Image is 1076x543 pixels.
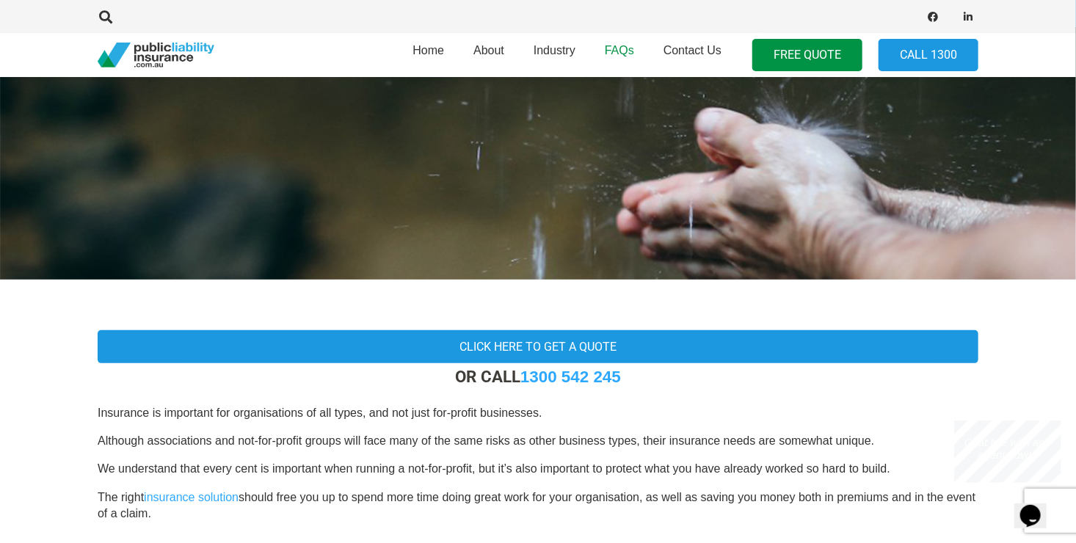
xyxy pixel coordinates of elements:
[519,29,590,81] a: Industry
[534,44,575,57] span: Industry
[664,44,721,57] span: Contact Us
[954,420,1061,483] iframe: chat widget
[958,7,978,27] a: LinkedIn
[520,368,621,386] a: 1300 542 245
[98,433,978,449] p: Although associations and not-for-profit groups will face many of the same risks as other busines...
[473,44,504,57] span: About
[605,44,634,57] span: FAQs
[144,491,239,503] a: insurance solution
[98,461,978,477] p: We understand that every cent is important when running a not-for-profit, but it’s also important...
[455,367,621,386] strong: OR CALL
[98,43,214,68] a: pli_logotransparent
[98,405,978,421] p: Insurance is important for organisations of all types, and not just for-profit businesses.
[98,489,978,522] p: The right should free you up to spend more time doing great work for your organisation, as well a...
[459,29,519,81] a: About
[752,39,862,72] a: FREE QUOTE
[412,44,444,57] span: Home
[98,330,978,363] a: Click Here To Get a Quote
[923,7,943,27] a: Facebook
[649,29,736,81] a: Contact Us
[879,39,978,72] a: Call 1300
[398,29,459,81] a: Home
[590,29,649,81] a: FAQs
[91,10,120,23] a: Search
[1014,484,1061,528] iframe: chat widget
